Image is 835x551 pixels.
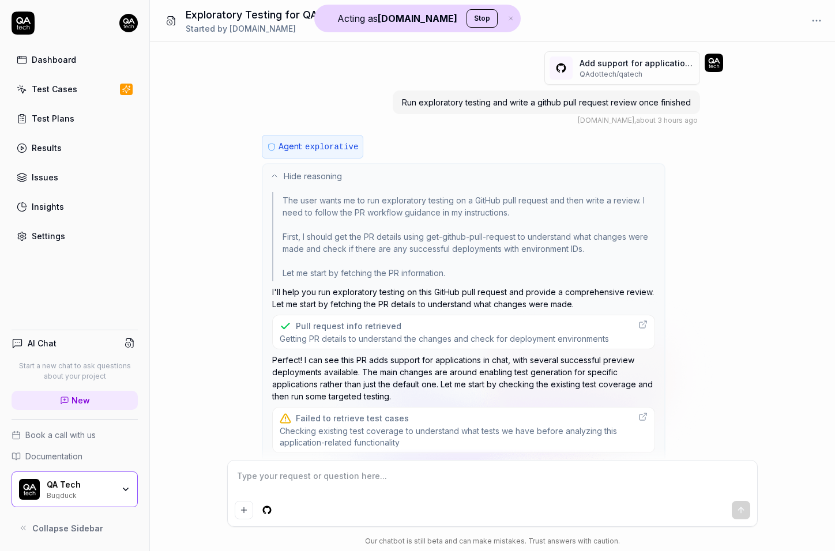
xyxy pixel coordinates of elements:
div: Failed to retrieve test cases [296,412,409,424]
button: Add attachment [235,501,253,519]
button: Add support for applications in chat(#5546)QAdottech/qatech [544,51,700,85]
button: Hide reasoning [263,164,664,187]
h4: AI Chat [28,337,57,349]
a: Results [12,137,138,159]
p: Add support for applications in chat (# 5546 ) [580,57,695,69]
p: Let me try a different approach and search the feature graph for application-related functionalit... [272,458,655,482]
a: Insights [12,195,138,218]
div: Started by [186,22,373,35]
div: Our chatbot is still beta and can make mistakes. Trust answers with caution. [227,536,758,546]
a: New [12,391,138,410]
div: Settings [32,230,65,242]
span: Collapse Sidebar [32,522,103,534]
div: Dashboard [32,54,76,66]
span: Getting PR details to understand the changes and check for deployment environments [280,333,609,344]
span: explorative [305,142,358,152]
span: Hide reasoning [284,170,342,182]
button: Stop [467,9,498,28]
span: Documentation [25,450,82,462]
a: Test Plans [12,107,138,130]
p: QAdottech / qatech [580,69,695,80]
p: Agent: [279,140,358,153]
p: I'll help you run exploratory testing on this GitHub pull request and provide a comprehensive rev... [272,286,655,310]
div: Pull request info retrieved [296,320,401,332]
a: Settings [12,225,138,247]
img: 7ccf6c19-61ad-4a6c-8811-018b02a1b829.jpg [119,14,138,32]
p: Start a new chat to ask questions about your project [12,361,138,382]
span: New [72,394,90,406]
span: Book a call with us [25,429,96,441]
img: 7ccf6c19-61ad-4a6c-8811-018b02a1b829.jpg [705,54,723,72]
a: Dashboard [12,48,138,71]
div: Results [32,142,62,154]
button: Collapse Sidebar [12,516,138,539]
div: QA Tech [47,480,114,490]
span: Run exploratory testing and write a github pull request review once finished [402,97,691,107]
p: Perfect! I can see this PR adds support for applications in chat, with several successful preview... [272,354,655,402]
div: Test Plans [32,112,74,124]
span: Checking existing test coverage to understand what tests we have before analyzing this applicatio... [280,425,631,448]
h1: Exploratory Testing for QAdottech PR [186,7,373,22]
div: The user wants me to run exploratory testing on a GitHub pull request and then write a review. I ... [272,192,655,281]
div: , about 3 hours ago [578,115,698,126]
span: [DOMAIN_NAME] [578,116,634,124]
div: Insights [32,201,64,213]
a: Test Cases [12,78,138,100]
div: Test Cases [32,83,77,95]
a: Issues [12,166,138,188]
a: Documentation [12,450,138,462]
span: [DOMAIN_NAME] [230,24,296,33]
div: Issues [32,171,58,183]
img: QA Tech Logo [19,479,40,500]
div: Bugduck [47,490,114,499]
a: Book a call with us [12,429,138,441]
button: QA Tech LogoQA TechBugduck [12,471,138,507]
